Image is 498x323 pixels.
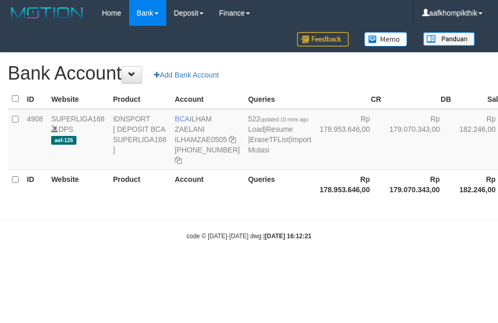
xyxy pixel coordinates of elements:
th: Product [109,89,171,109]
span: 522 [248,115,308,123]
img: panduan.png [423,32,475,46]
span: aaf-126 [51,136,76,145]
th: Account [170,170,244,199]
a: Resume [266,125,293,133]
a: Import Mutasi [248,135,311,154]
a: SUPERLIGA168 [51,115,105,123]
th: DB [385,89,455,109]
span: BCA [175,115,190,123]
a: Load [248,125,264,133]
th: Website [47,170,109,199]
img: Button%20Memo.svg [364,32,408,47]
td: IDNSPORT [ DEPOSIT BCA SUPERLIGA168 ] [109,109,171,170]
th: Queries [244,89,315,109]
td: 4908 [23,109,47,170]
strong: [DATE] 16:12:21 [265,233,312,240]
a: Add Bank Account [147,66,225,84]
th: Product [109,170,171,199]
img: MOTION_logo.png [8,5,86,21]
th: Queries [244,170,315,199]
td: Rp 179.070.343,00 [385,109,455,170]
th: ID [23,89,47,109]
th: Website [47,89,109,109]
td: Rp 178.953.646,00 [316,109,385,170]
th: ID [23,170,47,199]
th: Account [170,89,244,109]
a: EraseTFList [250,135,289,144]
th: Rp 178.953.646,00 [316,170,385,199]
th: Rp 179.070.343,00 [385,170,455,199]
td: ILHAM ZAELANI [PHONE_NUMBER] [170,109,244,170]
span: | | | [248,115,311,154]
td: DPS [47,109,109,170]
img: Feedback.jpg [297,32,349,47]
th: CR [316,89,385,109]
a: ILHAMZAE0505 [175,135,227,144]
small: code © [DATE]-[DATE] dwg | [186,233,312,240]
span: updated 10 mins ago [260,117,308,122]
h1: Bank Account [8,63,490,84]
